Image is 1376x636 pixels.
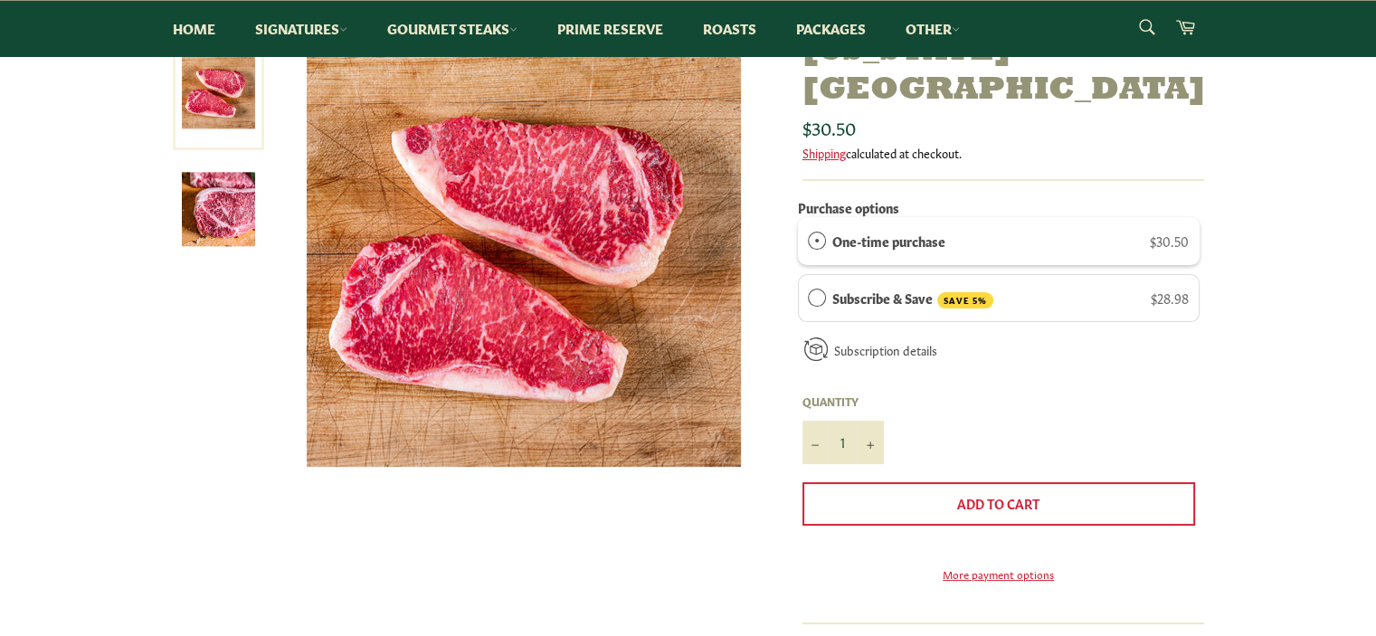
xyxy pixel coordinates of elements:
[182,172,255,245] img: New York Strip
[802,33,1204,110] h1: [US_STATE][GEOGRAPHIC_DATA]
[937,292,993,309] span: SAVE 5%
[237,1,365,56] a: Signatures
[802,394,884,409] label: Quantity
[802,144,846,161] a: Shipping
[802,114,856,139] span: $30.50
[832,288,993,309] label: Subscribe & Save
[1150,232,1189,250] span: $30.50
[957,494,1039,512] span: Add to Cart
[1151,289,1189,307] span: $28.98
[808,231,826,251] div: One-time purchase
[798,198,899,216] label: Purchase options
[802,482,1195,526] button: Add to Cart
[685,1,774,56] a: Roasts
[307,33,741,467] img: New York Strip
[778,1,884,56] a: Packages
[155,1,233,56] a: Home
[802,566,1195,582] a: More payment options
[832,231,945,251] label: One-time purchase
[802,421,830,464] button: Reduce item quantity by one
[369,1,536,56] a: Gourmet Steaks
[887,1,978,56] a: Other
[539,1,681,56] a: Prime Reserve
[808,288,826,308] div: Subscribe & Save
[857,421,884,464] button: Increase item quantity by one
[834,341,937,358] a: Subscription details
[802,145,1204,161] div: calculated at checkout.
